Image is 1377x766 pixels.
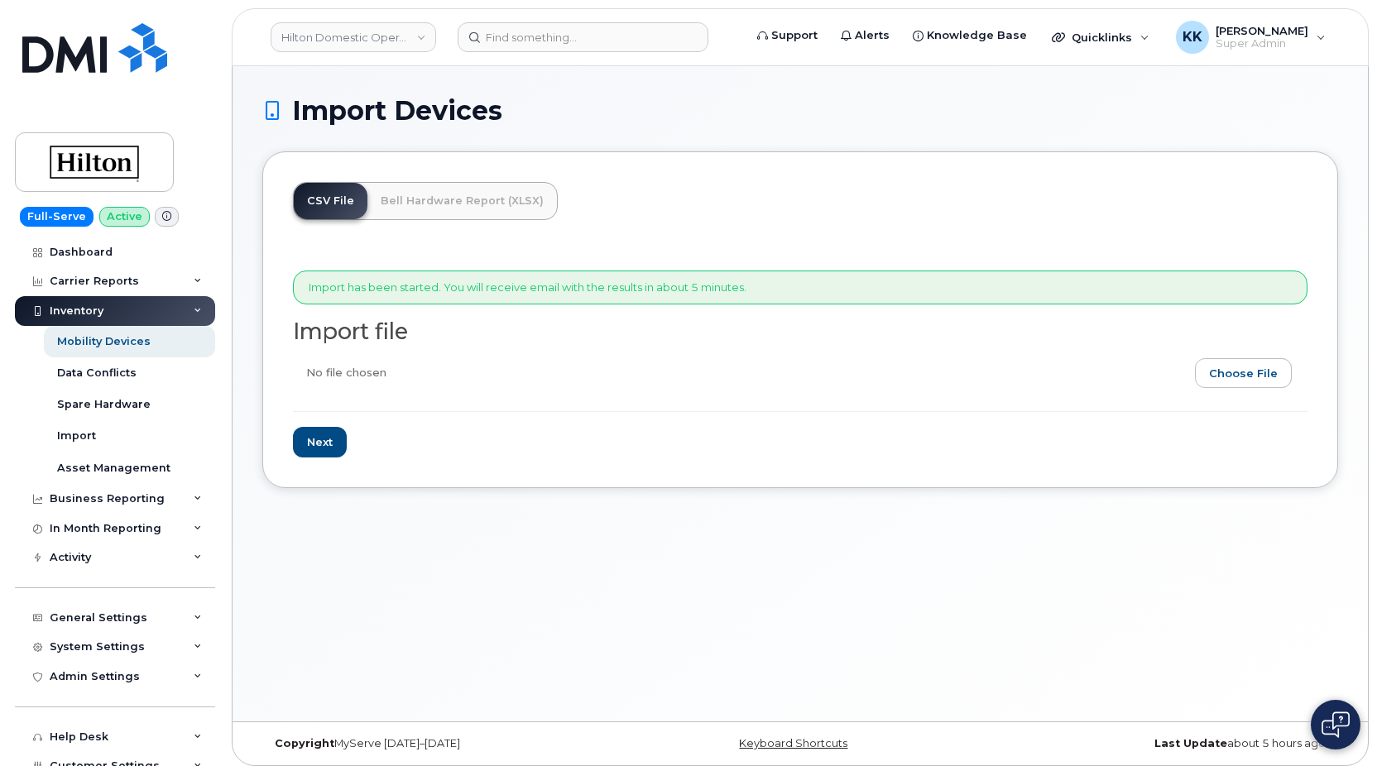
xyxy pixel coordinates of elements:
a: Bell Hardware Report (XLSX) [367,183,557,219]
strong: Last Update [1154,737,1227,749]
strong: Copyright [275,737,334,749]
div: Import has been started. You will receive email with the results in about 5 minutes. [293,270,1307,304]
div: MyServe [DATE]–[DATE] [262,737,621,750]
h2: Import file [293,319,1307,344]
img: Open chat [1322,711,1350,738]
h1: Import Devices [262,96,1338,125]
input: Next [293,427,347,457]
a: Keyboard Shortcuts [739,737,847,749]
div: about 5 hours ago [980,737,1338,750]
a: CSV File [294,183,367,219]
